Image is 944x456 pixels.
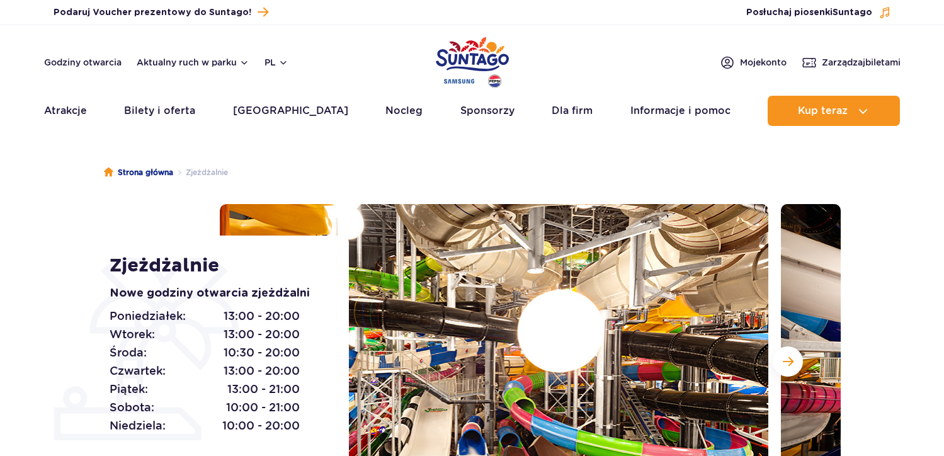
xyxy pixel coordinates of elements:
span: Kup teraz [798,105,848,117]
span: Posłuchaj piosenki [746,6,872,19]
span: 13:00 - 21:00 [227,380,300,398]
span: Czwartek: [110,362,166,380]
a: Strona główna [104,166,173,179]
button: Aktualny ruch w parku [137,57,249,67]
a: Park of Poland [436,31,509,89]
a: Sponsorzy [460,96,515,126]
span: Sobota: [110,399,154,416]
span: 13:00 - 20:00 [224,307,300,325]
a: Podaruj Voucher prezentowy do Suntago! [54,4,268,21]
a: Atrakcje [44,96,87,126]
span: Suntago [833,8,872,17]
a: Dla firm [552,96,593,126]
span: Poniedziałek: [110,307,186,325]
a: Bilety i oferta [124,96,195,126]
button: pl [264,56,288,69]
button: Kup teraz [768,96,900,126]
span: Piątek: [110,380,148,398]
button: Następny slajd [773,346,803,377]
a: Mojekonto [720,55,787,70]
p: Nowe godziny otwarcia zjeżdżalni [110,285,321,302]
a: Nocleg [385,96,423,126]
span: Zarządzaj biletami [822,56,901,69]
span: Wtorek: [110,326,155,343]
span: 10:00 - 21:00 [226,399,300,416]
span: 13:00 - 20:00 [224,326,300,343]
span: 13:00 - 20:00 [224,362,300,380]
li: Zjeżdżalnie [173,166,228,179]
span: Środa: [110,344,147,362]
h1: Zjeżdżalnie [110,254,321,277]
span: 10:30 - 20:00 [224,344,300,362]
button: Posłuchaj piosenkiSuntago [746,6,891,19]
a: Godziny otwarcia [44,56,122,69]
a: [GEOGRAPHIC_DATA] [233,96,348,126]
a: Zarządzajbiletami [802,55,901,70]
a: Informacje i pomoc [630,96,731,126]
span: Moje konto [740,56,787,69]
span: Podaruj Voucher prezentowy do Suntago! [54,6,251,19]
span: 10:00 - 20:00 [222,417,300,435]
span: Niedziela: [110,417,166,435]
